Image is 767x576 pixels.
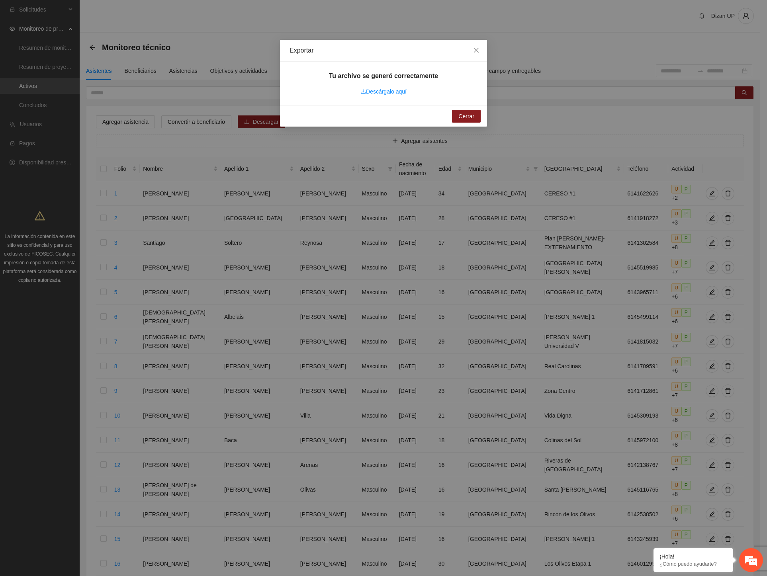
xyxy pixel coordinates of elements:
span: download [360,89,366,94]
div: Exportar [290,46,477,55]
button: Cerrar [452,110,481,123]
button: Close [466,40,487,61]
div: ¡Hola! [659,553,727,560]
a: downloadDescárgalo aquí [360,88,407,95]
span: close [473,47,479,53]
span: Cerrar [458,112,474,121]
h5: Tu archivo se generó correctamente [329,71,438,81]
p: ¿Cómo puedo ayudarte? [659,561,727,567]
